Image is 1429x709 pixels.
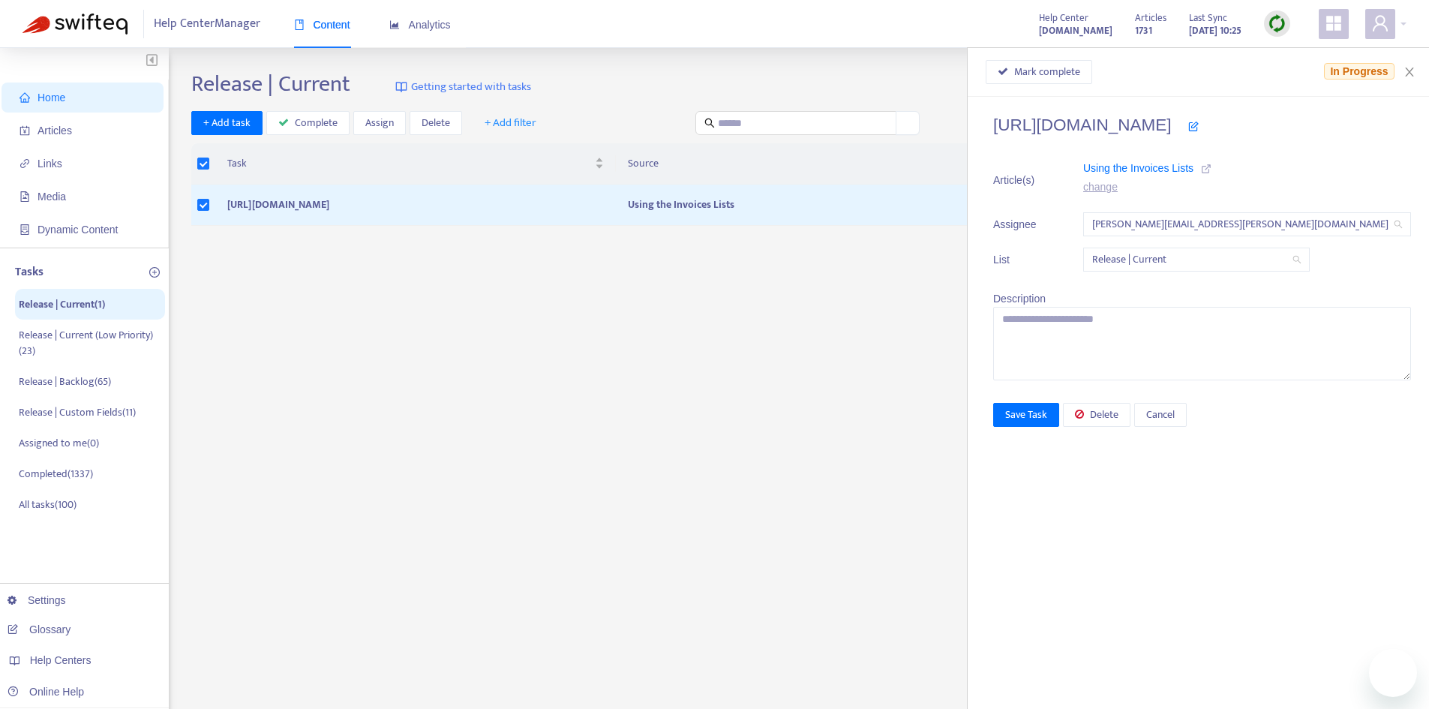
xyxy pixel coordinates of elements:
[1083,181,1118,193] a: change
[1039,22,1112,39] a: [DOMAIN_NAME]
[215,143,616,185] th: Task
[993,172,1046,188] span: Article(s)
[295,115,338,131] span: Complete
[20,224,30,235] span: container
[1083,162,1193,174] span: Using the Invoices Lists
[203,115,251,131] span: + Add task
[616,185,1031,226] td: Using the Invoices Lists
[1292,255,1301,264] span: search
[1039,23,1112,39] strong: [DOMAIN_NAME]
[353,111,406,135] button: Assign
[1092,248,1301,271] span: Release | Current
[365,115,394,131] span: Assign
[485,114,536,132] span: + Add filter
[19,374,111,389] p: Release | Backlog ( 65 )
[19,466,93,482] p: Completed ( 1337 )
[30,654,92,666] span: Help Centers
[20,92,30,103] span: home
[227,155,592,172] span: Task
[1268,14,1286,33] img: sync.dc5367851b00ba804db3.png
[1371,14,1389,32] span: user
[1399,65,1420,80] button: Close
[389,20,400,30] span: area-chart
[1325,14,1343,32] span: appstore
[993,115,1411,135] h4: [URL][DOMAIN_NAME]
[616,143,1031,185] th: Source
[19,435,99,451] p: Assigned to me ( 0 )
[23,14,128,35] img: Swifteq
[266,111,350,135] button: Complete
[294,20,305,30] span: book
[993,293,1046,305] span: Description
[149,267,160,278] span: plus-circle
[20,191,30,202] span: file-image
[993,216,1046,233] span: Assignee
[38,224,118,236] span: Dynamic Content
[19,497,77,512] p: All tasks ( 100 )
[154,10,260,38] span: Help Center Manager
[38,158,62,170] span: Links
[1134,403,1187,427] button: Cancel
[20,158,30,169] span: link
[19,404,136,420] p: Release | Custom Fields ( 11 )
[422,115,450,131] span: Delete
[410,111,462,135] button: Delete
[1039,10,1088,26] span: Help Center
[19,327,161,359] p: Release | Current (Low Priority) ( 23 )
[389,19,451,31] span: Analytics
[38,191,66,203] span: Media
[191,111,263,135] button: + Add task
[38,92,65,104] span: Home
[993,403,1059,427] button: Save Task
[1394,220,1403,229] span: search
[1014,64,1080,80] span: Mark complete
[38,125,72,137] span: Articles
[8,594,66,606] a: Settings
[1135,10,1166,26] span: Articles
[215,185,616,226] td: [URL][DOMAIN_NAME]
[191,71,350,98] h2: Release | Current
[1324,63,1394,80] span: In Progress
[1146,407,1175,423] span: Cancel
[1005,407,1047,423] span: Save Task
[411,79,531,96] span: Getting started with tasks
[704,118,715,128] span: search
[473,111,548,135] button: + Add filter
[986,60,1092,84] button: Mark complete
[628,155,1007,172] span: Source
[1369,649,1417,697] iframe: Button to launch messaging window
[1135,23,1152,39] strong: 1731
[1403,66,1415,78] span: close
[1090,407,1118,423] span: Delete
[993,251,1046,268] span: List
[395,81,407,93] img: image-link
[1189,23,1241,39] strong: [DATE] 10:25
[395,71,531,104] a: Getting started with tasks
[8,623,71,635] a: Glossary
[1189,10,1227,26] span: Last Sync
[19,296,105,312] p: Release | Current ( 1 )
[1092,213,1402,236] span: robyn.cowe@fyi.app
[15,263,44,281] p: Tasks
[294,19,350,31] span: Content
[20,125,30,136] span: account-book
[1063,403,1130,427] button: Delete
[8,686,84,698] a: Online Help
